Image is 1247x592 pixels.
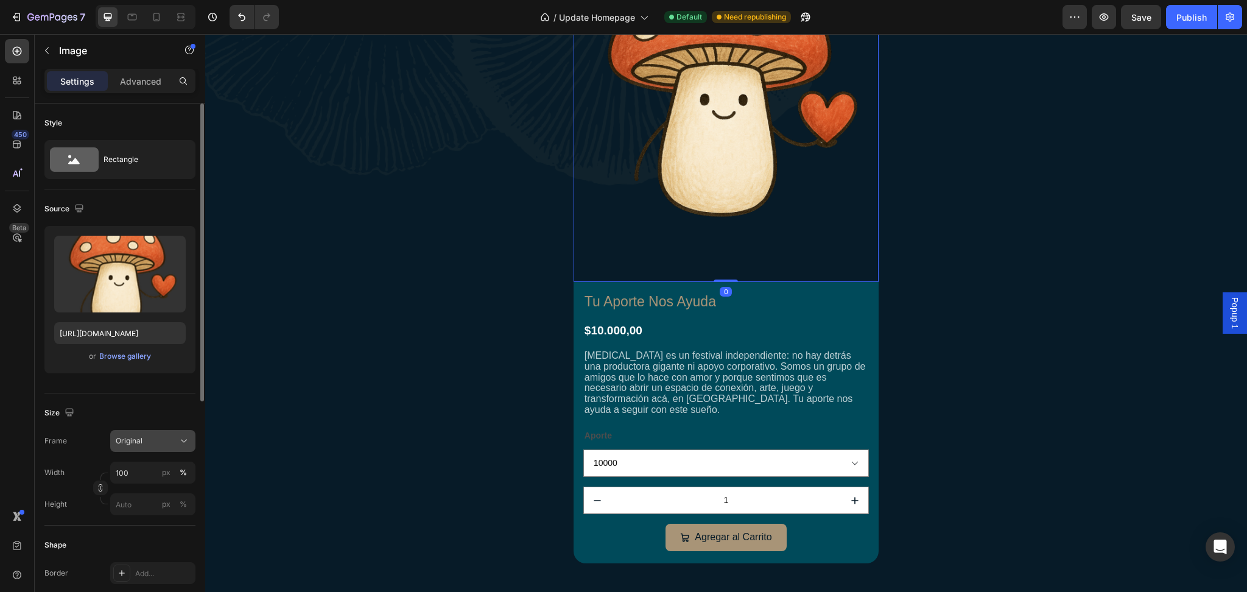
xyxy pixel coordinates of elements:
div: % [180,499,187,510]
img: preview-image [54,236,186,312]
input: px% [110,493,195,515]
span: Default [676,12,702,23]
label: Frame [44,435,67,446]
button: Agregar al Carrito [460,490,581,517]
label: Width [44,467,65,478]
span: Popup 1 [1024,263,1036,295]
p: 7 [80,10,85,24]
button: decrement [379,453,406,479]
label: Height [44,499,67,510]
span: Save [1131,12,1151,23]
button: % [159,465,174,480]
button: px [176,465,191,480]
h1: Tu Aporte Nos Ayuda [378,258,664,278]
span: [MEDICAL_DATA] es un festival independiente: no hay detrás una productora gigante ni apoyo corpor... [379,316,661,381]
span: Need republishing [724,12,786,23]
div: 0 [515,253,527,263]
button: px [176,497,191,512]
div: Add... [135,568,192,579]
div: % [180,467,187,478]
legend: Aporte [378,393,408,411]
p: Advanced [120,75,161,88]
p: Settings [60,75,94,88]
div: px [162,467,170,478]
div: Agregar al Carrito [490,495,566,512]
div: Open Intercom Messenger [1206,532,1235,562]
button: % [159,497,174,512]
span: or [89,349,96,364]
button: 7 [5,5,91,29]
p: Image [59,43,163,58]
button: Publish [1166,5,1217,29]
div: Source [44,201,86,217]
span: Update Homepage [559,11,635,24]
div: Border [44,568,68,579]
input: https://example.com/image.jpg [54,322,186,344]
span: / [553,11,557,24]
button: increment [636,453,663,479]
div: Shape [44,540,66,551]
div: Undo/Redo [230,5,279,29]
span: Original [116,435,142,446]
iframe: To enrich screen reader interactions, please activate Accessibility in Grammarly extension settings [205,34,1247,592]
div: Publish [1176,11,1207,24]
div: Beta [9,223,29,233]
div: 450 [12,130,29,139]
div: Rectangle [104,146,178,174]
div: Style [44,118,62,129]
div: Size [44,405,77,421]
div: Browse gallery [99,351,151,362]
button: Original [110,430,195,452]
button: Save [1121,5,1161,29]
div: px [162,499,170,510]
button: Browse gallery [99,350,152,362]
input: px% [110,462,195,484]
input: quantity [406,453,636,479]
div: $10.000,00 [378,288,664,306]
